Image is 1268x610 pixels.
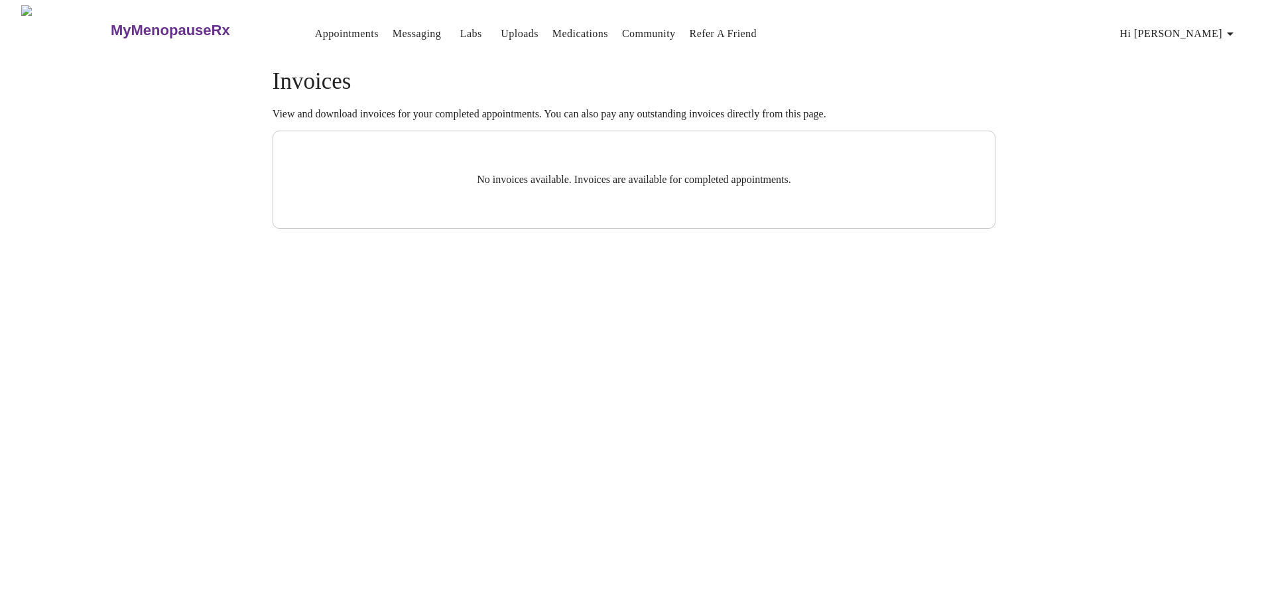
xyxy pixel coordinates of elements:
a: MyMenopauseRx [109,7,283,54]
button: Community [617,21,681,47]
button: Hi [PERSON_NAME] [1115,21,1243,47]
h3: MyMenopauseRx [111,22,230,39]
img: MyMenopauseRx Logo [21,5,109,55]
p: No invoices available. Invoices are available for completed appointments. [305,174,963,186]
a: Uploads [501,25,539,43]
button: Labs [450,21,492,47]
a: Medications [552,25,608,43]
button: Appointments [310,21,384,47]
a: Refer a Friend [690,25,757,43]
button: Medications [547,21,613,47]
button: Messaging [387,21,446,47]
span: Hi [PERSON_NAME] [1120,25,1238,43]
a: Appointments [315,25,379,43]
p: View and download invoices for your completed appointments. You can also pay any outstanding invo... [273,108,995,120]
a: Messaging [393,25,441,43]
button: Uploads [495,21,544,47]
button: Refer a Friend [684,21,763,47]
a: Labs [460,25,482,43]
h4: Invoices [273,68,995,95]
a: Community [622,25,676,43]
